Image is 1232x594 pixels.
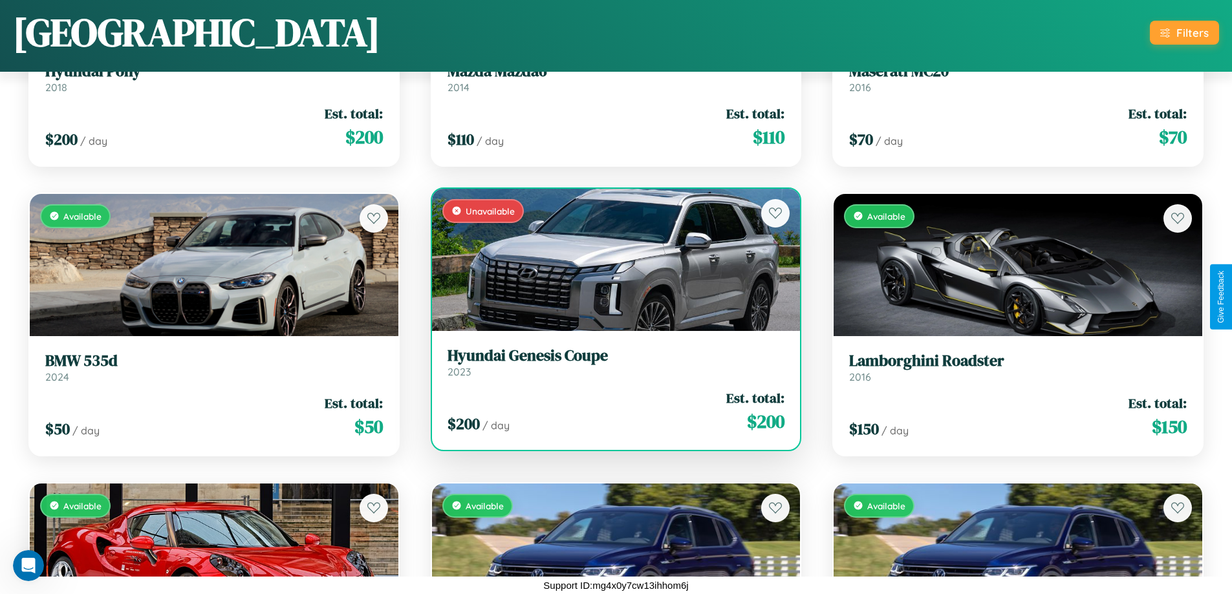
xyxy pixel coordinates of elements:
span: Available [466,500,504,511]
span: 2014 [448,81,470,94]
span: $ 110 [448,129,474,150]
div: Filters [1176,26,1209,39]
span: 2016 [849,370,871,383]
span: $ 50 [45,418,70,440]
h3: Lamborghini Roadster [849,352,1187,370]
h3: Mazda Mazda6 [448,62,785,81]
span: $ 200 [448,413,480,434]
span: 2018 [45,81,67,94]
span: 2016 [849,81,871,94]
span: / day [482,419,510,432]
span: Available [63,500,102,511]
button: Filters [1150,21,1219,45]
span: Est. total: [325,104,383,123]
span: Est. total: [325,394,383,412]
span: $ 200 [747,408,784,434]
span: $ 110 [753,124,784,150]
span: Est. total: [1129,394,1187,412]
h3: Maserati MC20 [849,62,1187,81]
span: / day [477,134,504,147]
span: / day [72,424,100,437]
h3: BMW 535d [45,352,383,370]
p: Support ID: mg4x0y7cw13ihhom6j [543,577,688,594]
span: $ 50 [354,414,383,440]
span: $ 150 [1152,414,1187,440]
span: Est. total: [726,388,784,407]
span: $ 70 [849,129,873,150]
span: / day [80,134,107,147]
span: Est. total: [1129,104,1187,123]
a: BMW 535d2024 [45,352,383,383]
span: Available [867,211,905,222]
span: $ 150 [849,418,879,440]
span: Est. total: [726,104,784,123]
span: / day [876,134,903,147]
span: Unavailable [466,206,515,217]
iframe: Intercom live chat [13,550,44,581]
span: $ 200 [45,129,78,150]
span: 2024 [45,370,69,383]
h1: [GEOGRAPHIC_DATA] [13,6,380,59]
a: Mazda Mazda62014 [448,62,785,94]
h3: Hyundai Pony [45,62,383,81]
a: Maserati MC202016 [849,62,1187,94]
span: $ 70 [1159,124,1187,150]
a: Lamborghini Roadster2016 [849,352,1187,383]
a: Hyundai Pony2018 [45,62,383,94]
div: Give Feedback [1216,271,1226,323]
span: Available [63,211,102,222]
span: $ 200 [345,124,383,150]
span: / day [881,424,909,437]
h3: Hyundai Genesis Coupe [448,346,785,365]
span: Available [867,500,905,511]
span: 2023 [448,365,471,378]
a: Hyundai Genesis Coupe2023 [448,346,785,378]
